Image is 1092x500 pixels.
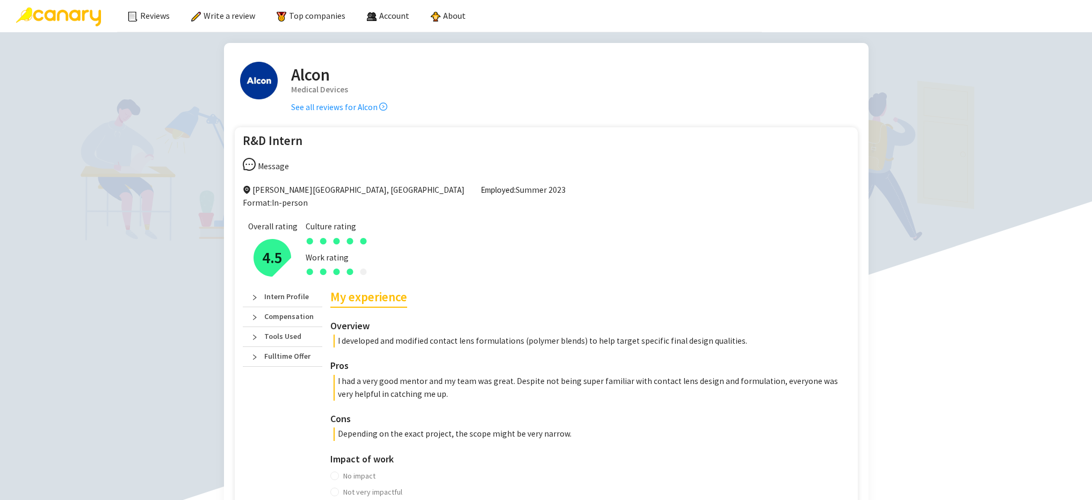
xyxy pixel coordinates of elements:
span: Summer 2023 [481,184,566,197]
div: ● [306,234,315,247]
span: right [251,291,258,303]
div: ● [306,264,315,278]
div: ● [332,264,341,278]
p: Depending on the exact project, the scope might be very narrow. [334,427,852,440]
h2: My experience [330,287,407,308]
h2: R&D Intern [243,133,302,149]
span: Format: In-person [243,198,308,208]
div: Overall rating [248,220,298,233]
h2: Alcon [291,62,387,88]
img: Canary Logo [16,8,101,26]
div: ● [319,234,328,247]
div: rightTools Used [243,327,322,346]
span: Message [258,161,289,171]
div: Medical Devices [291,83,387,96]
h2: 4.5 [262,245,283,270]
span: Account [379,10,409,21]
div: Work rating [306,251,370,264]
div: ● [319,264,328,278]
div: ● [345,234,355,247]
div: ● [345,264,355,278]
h4: Intern Profile [264,291,309,302]
h3: Cons [330,411,852,426]
div: ● [332,234,341,247]
a: Reviews [128,10,170,21]
span: right-circle [379,103,387,111]
p: I had a very good mentor and my team was great. Despite not being super familiar with contact len... [334,375,852,401]
h4: Compensation [264,310,314,322]
img: people.png [367,12,377,21]
div: rightIntern Profile [243,287,322,307]
a: See all reviews for Alcon right-circle [291,102,387,112]
h3: Pros [330,358,852,373]
div: rightCompensation [243,307,322,327]
a: Write a review [191,10,255,21]
p: I developed and modified contact lens formulations (polymer blends) to help target specific final... [334,335,852,347]
span: message [243,158,256,171]
div: rightFulltime Offer [243,347,322,366]
a: About [431,10,466,21]
h3: Overview [330,318,852,334]
h4: Tools Used [264,330,301,342]
h4: Fulltime Offer [264,350,310,362]
span: right [251,330,258,343]
span: environment [243,186,251,194]
span: [PERSON_NAME][GEOGRAPHIC_DATA], [GEOGRAPHIC_DATA] [243,184,465,197]
span: right [251,310,258,323]
img: Company Logo [240,62,278,99]
div: ● [359,264,368,278]
a: Top companies [277,10,345,21]
div: Culture rating [306,220,370,233]
span: Employed: [481,185,516,195]
div: ● [359,234,368,247]
span: right [251,350,258,363]
h3: Impact of work [330,452,852,467]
